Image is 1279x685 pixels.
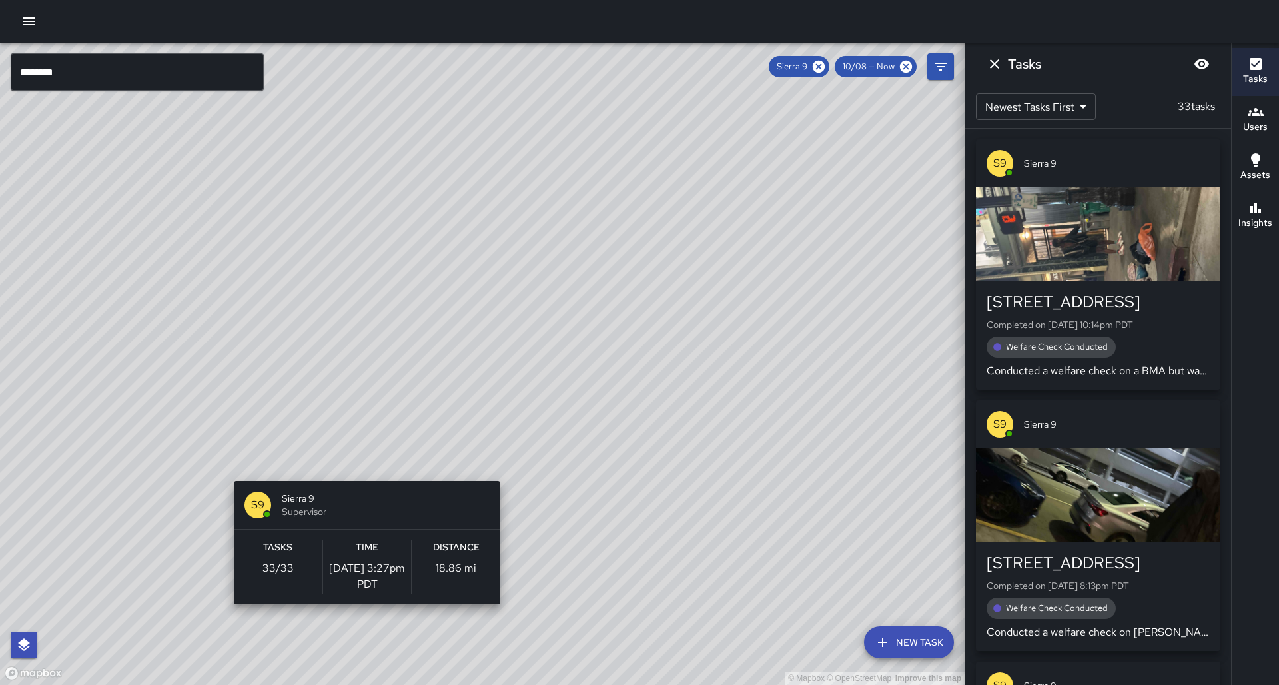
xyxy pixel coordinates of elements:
button: Filters [927,53,954,80]
h6: Time [356,540,378,555]
p: 33 / 33 [262,560,294,576]
span: Sierra 9 [282,492,490,505]
button: Blur [1188,51,1215,77]
span: Sierra 9 [1024,418,1210,431]
p: [DATE] 3:27pm PDT [323,560,412,592]
h6: Tasks [263,540,292,555]
p: 33 tasks [1172,99,1220,115]
div: [STREET_ADDRESS] [987,291,1210,313]
h6: Tasks [1243,72,1268,87]
h6: Assets [1240,168,1270,183]
p: S9 [993,155,1007,171]
button: S9Sierra 9[STREET_ADDRESS]Completed on [DATE] 8:13pm PDTWelfare Check ConductedConducted a welfar... [976,400,1220,651]
span: Supervisor [282,505,490,518]
button: Tasks [1232,48,1279,96]
button: S9Sierra 9[STREET_ADDRESS]Completed on [DATE] 10:14pm PDTWelfare Check ConductedConducted a welfa... [976,139,1220,390]
button: Insights [1232,192,1279,240]
div: Sierra 9 [769,56,829,77]
p: S9 [251,497,264,513]
span: Sierra 9 [1024,157,1210,170]
button: Assets [1232,144,1279,192]
span: 10/08 — Now [835,60,903,73]
div: [STREET_ADDRESS] [987,552,1210,574]
button: Dismiss [981,51,1008,77]
h6: Insights [1238,216,1272,231]
button: Users [1232,96,1279,144]
p: Conducted a welfare check on [PERSON_NAME], code 4 [987,624,1210,640]
span: Sierra 9 [769,60,815,73]
p: Completed on [DATE] 8:13pm PDT [987,579,1210,592]
span: Welfare Check Conducted [998,341,1116,354]
h6: Distance [433,540,480,555]
div: Newest Tasks First [976,93,1096,120]
h6: Tasks [1008,53,1041,75]
p: Conducted a welfare check on a BMA but was ignored, code 4 [987,363,1210,379]
button: New Task [864,626,954,658]
span: Welfare Check Conducted [998,602,1116,615]
h6: Users [1243,120,1268,135]
p: 18.86 mi [436,560,476,576]
p: Completed on [DATE] 10:14pm PDT [987,318,1210,331]
button: S9Sierra 9SupervisorTasks33/33Time[DATE] 3:27pm PDTDistance18.86 mi [234,481,500,604]
p: S9 [993,416,1007,432]
div: 10/08 — Now [835,56,917,77]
